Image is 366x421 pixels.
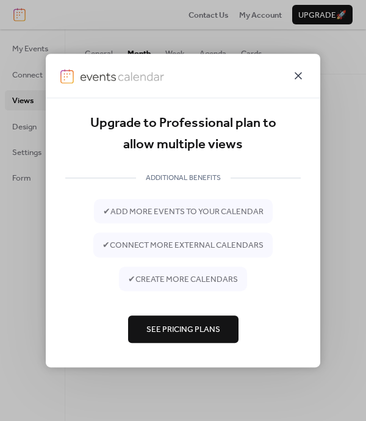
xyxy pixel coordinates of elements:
[128,273,238,286] span: ✔ create more calendars
[102,240,264,252] span: ✔ connect more external calendars
[80,69,164,84] img: logo-type
[65,113,301,156] div: Upgrade to Professional plan to allow multiple views
[136,172,231,184] span: ADDITIONAL BENEFITS
[60,69,74,84] img: logo-icon
[128,315,239,342] button: See Pricing Plans
[103,206,264,218] span: ✔ add more events to your calendar
[146,323,220,336] span: See Pricing Plans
